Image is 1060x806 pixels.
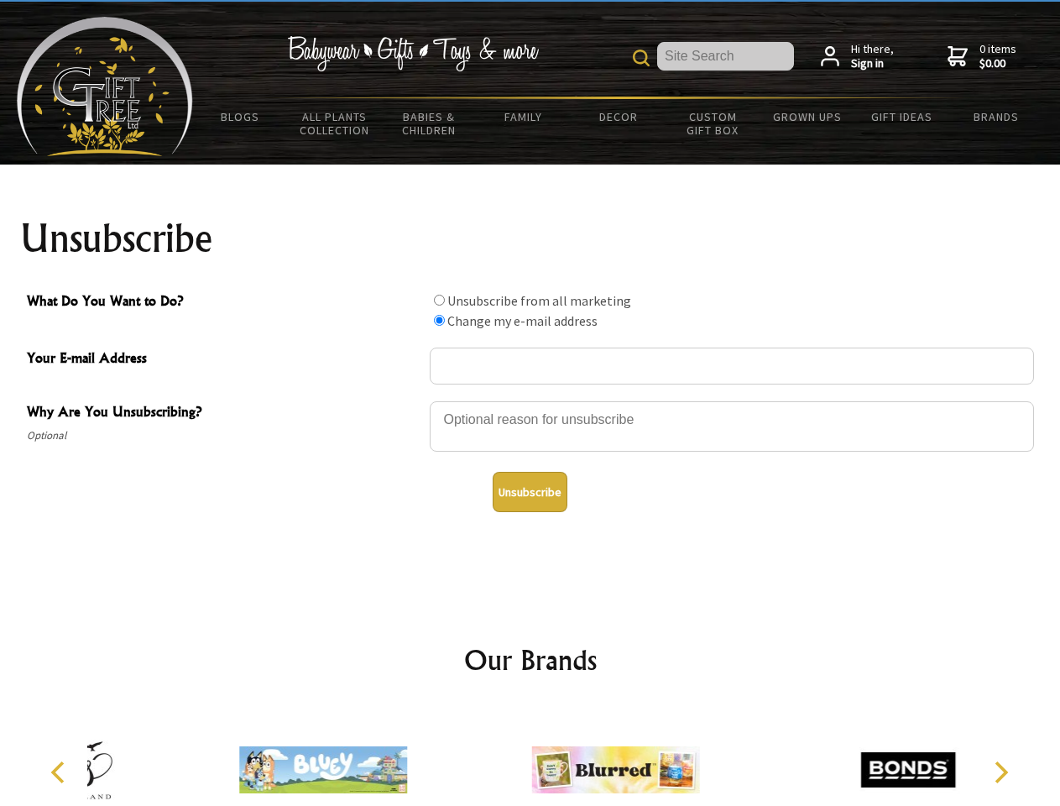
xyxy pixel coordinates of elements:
[17,17,193,156] img: Babyware - Gifts - Toys and more...
[657,42,794,71] input: Site Search
[493,472,567,512] button: Unsubscribe
[287,36,539,71] img: Babywear - Gifts - Toys & more
[447,312,598,329] label: Change my e-mail address
[42,754,79,791] button: Previous
[821,42,894,71] a: Hi there,Sign in
[979,41,1016,71] span: 0 items
[382,99,477,148] a: Babies & Children
[854,99,949,134] a: Gift Ideas
[948,42,1016,71] a: 0 items$0.00
[27,401,421,426] span: Why Are You Unsubscribing?
[20,218,1041,259] h1: Unsubscribe
[949,99,1044,134] a: Brands
[430,401,1034,452] textarea: Why Are You Unsubscribing?
[982,754,1019,791] button: Next
[434,315,445,326] input: What Do You Want to Do?
[430,348,1034,385] input: Your E-mail Address
[571,99,666,134] a: Decor
[27,348,421,372] span: Your E-mail Address
[447,292,631,309] label: Unsubscribe from all marketing
[979,56,1016,71] strong: $0.00
[288,99,383,148] a: All Plants Collection
[434,295,445,306] input: What Do You Want to Do?
[193,99,288,134] a: BLOGS
[851,42,894,71] span: Hi there,
[760,99,854,134] a: Grown Ups
[27,426,421,446] span: Optional
[34,640,1027,680] h2: Our Brands
[477,99,572,134] a: Family
[666,99,760,148] a: Custom Gift Box
[633,50,650,66] img: product search
[851,56,894,71] strong: Sign in
[27,290,421,315] span: What Do You Want to Do?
